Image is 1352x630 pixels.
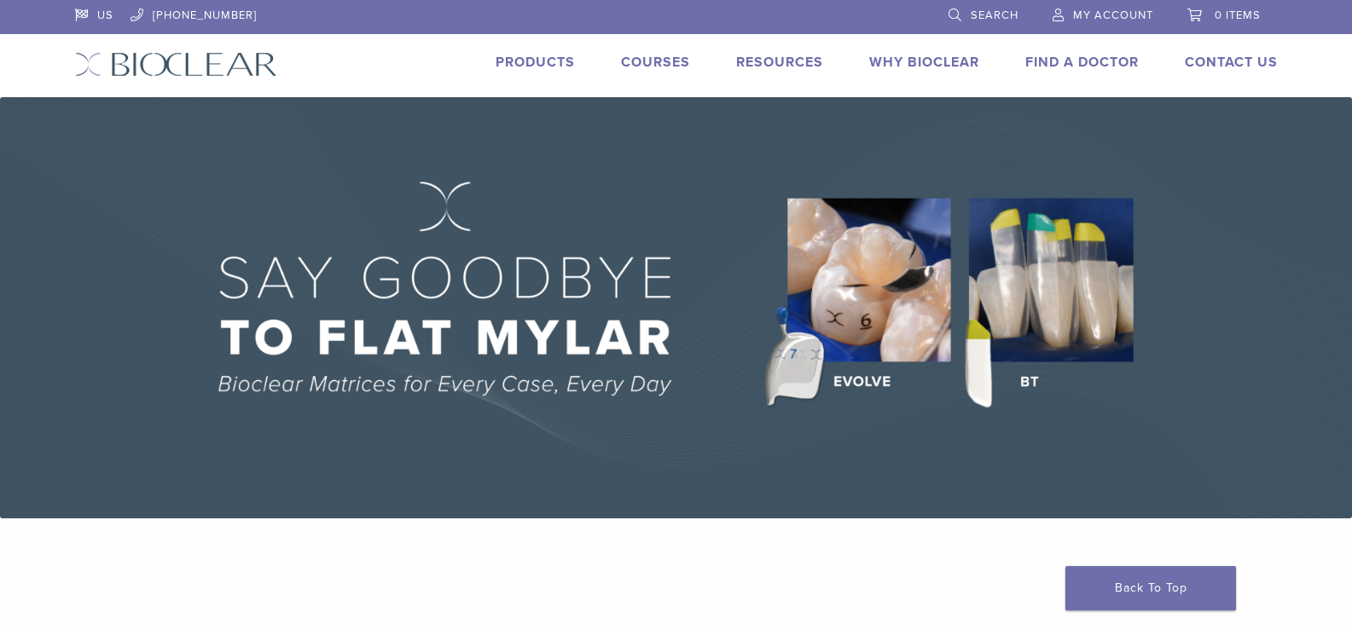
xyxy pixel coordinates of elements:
[971,9,1018,22] span: Search
[496,54,575,71] a: Products
[736,54,823,71] a: Resources
[621,54,690,71] a: Courses
[1073,9,1153,22] span: My Account
[869,54,979,71] a: Why Bioclear
[75,52,277,77] img: Bioclear
[1025,54,1139,71] a: Find A Doctor
[1215,9,1261,22] span: 0 items
[1065,566,1236,610] a: Back To Top
[1185,54,1278,71] a: Contact Us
